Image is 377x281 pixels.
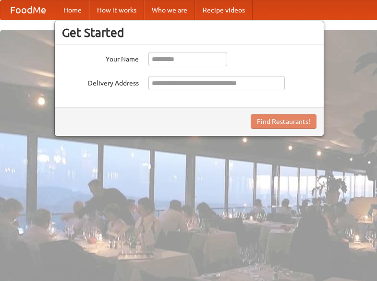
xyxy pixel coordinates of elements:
[89,0,144,20] a: How it works
[0,0,56,20] a: FoodMe
[56,0,89,20] a: Home
[62,25,316,40] h3: Get Started
[195,0,253,20] a: Recipe videos
[62,52,139,64] label: Your Name
[62,76,139,88] label: Delivery Address
[251,114,316,129] button: Find Restaurants!
[144,0,195,20] a: Who we are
